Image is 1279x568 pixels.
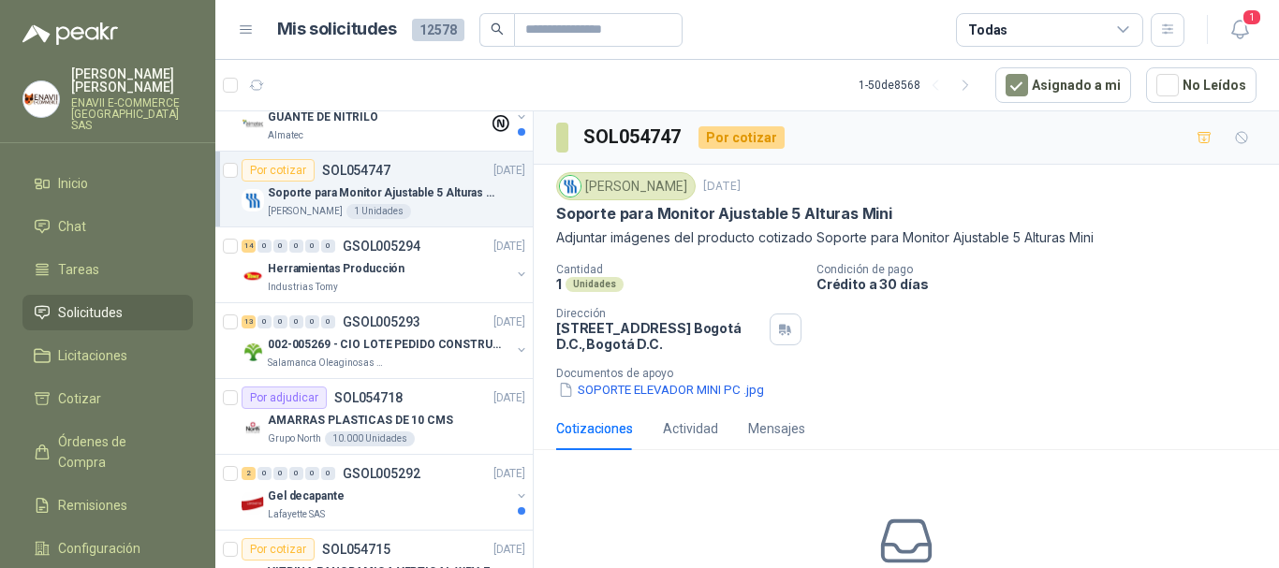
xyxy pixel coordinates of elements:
[22,531,193,566] a: Configuración
[663,418,718,439] div: Actividad
[556,204,892,224] p: Soporte para Monitor Ajustable 5 Alturas Mini
[242,311,529,371] a: 13 0 0 0 0 0 GSOL005293[DATE] Company Logo002-005269 - CIO LOTE PEDIDO CONSTRUCCIONSalamanca Olea...
[343,467,420,480] p: GSOL005292
[556,380,766,400] button: SOPORTE ELEVADOR MINI PC .jpg
[556,418,633,439] div: Cotizaciones
[273,240,287,253] div: 0
[566,277,624,292] div: Unidades
[58,538,140,559] span: Configuración
[493,465,525,483] p: [DATE]
[560,176,581,197] img: Company Logo
[268,431,321,446] p: Grupo North
[268,507,325,522] p: Lafayette SAS
[215,379,533,455] a: Por adjudicarSOL054718[DATE] Company LogoAMARRAS PLASTICAS DE 10 CMSGrupo North10.000 Unidades
[242,265,264,287] img: Company Logo
[215,152,533,227] a: Por cotizarSOL054747[DATE] Company LogoSoporte para Monitor Ajustable 5 Alturas Mini[PERSON_NAME]...
[58,431,175,473] span: Órdenes de Compra
[968,20,1007,40] div: Todas
[242,416,264,439] img: Company Logo
[71,67,193,94] p: [PERSON_NAME] [PERSON_NAME]
[334,391,403,404] p: SOL054718
[71,97,193,131] p: ENAVII E-COMMERCE [GEOGRAPHIC_DATA] SAS
[242,341,264,363] img: Company Logo
[995,67,1131,103] button: Asignado a mi
[22,252,193,287] a: Tareas
[343,315,420,328] p: GSOL005293
[58,495,127,516] span: Remisiones
[242,462,529,522] a: 2 0 0 0 0 0 GSOL005292[DATE] Company LogoGel decapanteLafayette SAS
[816,276,1272,292] p: Crédito a 30 días
[289,315,303,328] div: 0
[322,164,390,177] p: SOL054747
[493,238,525,255] p: [DATE]
[305,240,319,253] div: 0
[556,227,1257,248] p: Adjuntar imágenes del producto cotizado Soporte para Monitor Ajustable 5 Alturas Mini
[491,22,504,36] span: search
[58,259,99,280] span: Tareas
[22,381,193,416] a: Cotizar
[556,263,801,276] p: Cantidad
[273,467,287,480] div: 0
[268,204,343,219] p: [PERSON_NAME]
[412,19,464,41] span: 12578
[816,263,1272,276] p: Condición de pago
[58,173,88,194] span: Inicio
[242,159,315,182] div: Por cotizar
[322,543,390,556] p: SOL054715
[325,431,415,446] div: 10.000 Unidades
[493,162,525,180] p: [DATE]
[268,109,378,126] p: GUANTE DE NITRILO
[22,295,193,330] a: Solicitudes
[305,315,319,328] div: 0
[343,240,420,253] p: GSOL005294
[268,280,338,295] p: Industrias Tomy
[273,315,287,328] div: 0
[556,276,562,292] p: 1
[242,492,264,515] img: Company Logo
[22,22,118,45] img: Logo peakr
[22,209,193,244] a: Chat
[493,313,525,331] p: [DATE]
[493,389,525,407] p: [DATE]
[556,367,1272,380] p: Documentos de apoyo
[346,204,411,219] div: 1 Unidades
[268,412,453,430] p: AMARRAS PLASTICAS DE 10 CMS
[58,388,101,409] span: Cotizar
[321,467,335,480] div: 0
[242,83,529,143] a: 0 0 0 0 0 0 GSOL005295[DATE] Company LogoGUANTE DE NITRILOAlmatec
[242,235,529,295] a: 14 0 0 0 0 0 GSOL005294[DATE] Company LogoHerramientas ProducciónIndustrias Tomy
[583,123,684,152] h3: SOL054747
[556,172,696,200] div: [PERSON_NAME]
[268,336,501,354] p: 002-005269 - CIO LOTE PEDIDO CONSTRUCCION
[257,467,272,480] div: 0
[703,178,741,196] p: [DATE]
[289,240,303,253] div: 0
[58,216,86,237] span: Chat
[289,467,303,480] div: 0
[58,302,123,323] span: Solicitudes
[22,488,193,523] a: Remisiones
[698,126,785,149] div: Por cotizar
[242,386,327,409] div: Por adjudicar
[748,418,805,439] div: Mensajes
[242,315,256,328] div: 13
[277,16,397,43] h1: Mis solicitudes
[321,315,335,328] div: 0
[58,345,127,366] span: Licitaciones
[268,488,344,505] p: Gel decapante
[1146,67,1257,103] button: No Leídos
[242,240,256,253] div: 14
[257,240,272,253] div: 0
[493,541,525,559] p: [DATE]
[257,315,272,328] div: 0
[242,467,256,480] div: 2
[268,356,386,371] p: Salamanca Oleaginosas SAS
[22,338,193,373] a: Licitaciones
[242,189,264,211] img: Company Logo
[1223,13,1257,47] button: 1
[242,113,264,136] img: Company Logo
[321,240,335,253] div: 0
[305,467,319,480] div: 0
[859,70,980,100] div: 1 - 50 de 8568
[23,81,59,117] img: Company Logo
